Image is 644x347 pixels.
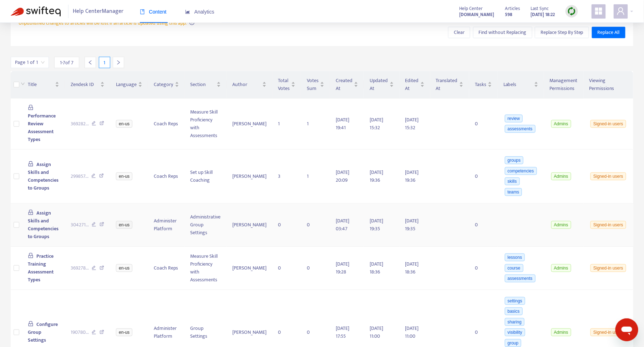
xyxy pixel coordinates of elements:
span: Help Center Manager [73,5,124,18]
span: Analytics [185,9,214,15]
span: Performance Review Assessment Types [28,112,56,144]
span: sharing [505,318,524,326]
span: Admins [551,120,571,128]
span: 369282 ... [71,120,89,128]
span: Signed-in users [590,328,626,336]
button: Find without Replacing [473,27,532,38]
span: en-us [116,172,132,180]
td: 0 [469,150,498,203]
span: Unpublished changes to articles will be lost if an article is updated using this app. [19,19,187,27]
span: Practice Training Assessment Types [28,252,54,284]
a: [DOMAIN_NAME] [459,10,494,19]
span: Labels [503,81,533,89]
span: Signed-in users [590,172,626,180]
span: Admins [551,328,571,336]
span: Updated At [370,77,388,92]
span: left [88,60,93,65]
span: Find without Replacing [479,29,527,36]
span: down [21,82,25,86]
span: lock [28,253,34,258]
span: right [116,60,121,65]
strong: 598 [505,11,512,19]
span: Zendesk ID [71,81,99,89]
td: 0 [301,247,330,290]
td: Set up Skill Coaching [185,150,227,203]
span: [DATE] 17:55 [336,324,349,340]
iframe: Button to launch messaging window [615,318,638,341]
td: [PERSON_NAME] [227,247,272,290]
span: [DATE] 19:41 [336,116,349,132]
td: Administrative Group Settings [185,203,227,247]
span: Language [116,81,137,89]
td: Coach Reps [148,99,184,150]
span: en-us [116,328,132,336]
td: 0 [469,203,498,247]
th: Zendesk ID [65,71,111,99]
th: Tasks [469,71,498,99]
span: Configure Group Settings [28,320,58,344]
th: Category [148,71,184,99]
th: Labels [498,71,544,99]
span: [DATE] 20:09 [336,168,349,184]
th: Title [22,71,65,99]
td: [PERSON_NAME] [227,203,272,247]
span: lock [28,321,34,327]
span: en-us [116,120,132,128]
span: Tasks [475,81,486,89]
td: [PERSON_NAME] [227,150,272,203]
td: 3 [272,150,301,203]
span: Admins [551,221,571,229]
span: [DATE] 18:36 [405,260,419,276]
span: [DATE] 03:47 [336,217,349,233]
span: Admins [551,172,571,180]
th: Viewing Permissions [584,71,633,99]
span: Admins [551,264,571,272]
span: basics [505,307,523,315]
td: 0 [272,247,301,290]
button: Clear [448,27,470,38]
td: 0 [469,99,498,150]
th: Translated At [430,71,469,99]
span: [DATE] 19:36 [405,168,419,184]
th: Author [227,71,272,99]
td: 0 [272,203,301,247]
td: 1 [301,99,330,150]
span: 190780 ... [71,328,89,336]
th: Updated At [364,71,399,99]
span: [DATE] 19:35 [370,217,383,233]
strong: [DOMAIN_NAME] [459,11,494,19]
span: lessons [505,253,525,261]
span: Category [154,81,173,89]
span: appstore [594,7,603,15]
span: user [617,7,625,15]
span: Title [28,81,54,89]
span: [DATE] 19:28 [336,260,349,276]
th: Total Votes [272,71,301,99]
span: [DATE] 15:32 [405,116,419,132]
span: book [140,9,145,14]
th: Votes Sum [301,71,330,99]
th: Section [185,71,227,99]
span: Content [140,9,167,15]
span: Last Sync [531,5,549,12]
span: Articles [505,5,520,12]
th: Created At [330,71,364,99]
span: review [505,115,523,122]
span: skills [505,177,520,185]
span: [DATE] 11:00 [405,324,419,340]
span: lock [28,105,34,110]
span: assessments [505,125,536,133]
span: Replace All [598,29,620,36]
span: Assign Skills and Competencies to Groups [28,209,59,241]
span: competencies [505,167,537,175]
td: Coach Reps [148,150,184,203]
span: 369278 ... [71,264,89,272]
span: Signed-in users [590,120,626,128]
span: Clear [454,29,465,36]
th: Language [110,71,148,99]
span: Signed-in users [590,221,626,229]
span: Translated At [436,77,458,92]
img: sync.dc5367851b00ba804db3.png [567,7,576,16]
span: settings [505,297,525,305]
td: Measure Skill Proficiency with Assessments [185,99,227,150]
